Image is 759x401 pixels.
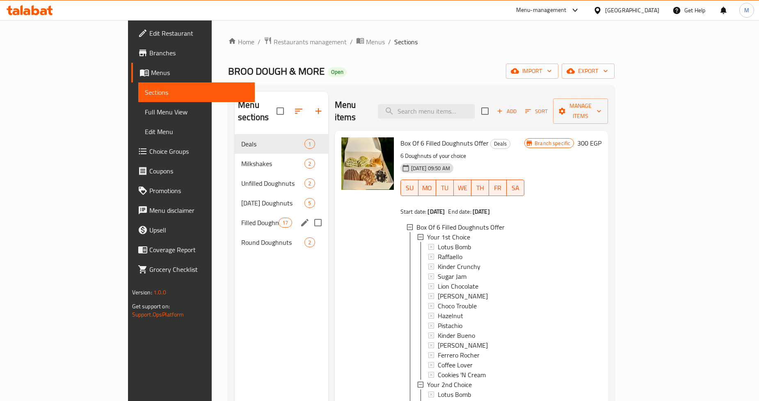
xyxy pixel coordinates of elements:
a: Full Menu View [138,102,255,122]
li: / [258,37,261,47]
button: MO [418,180,436,196]
span: Box Of 6 Filled Doughnuts Offer [400,137,489,149]
span: Cookies 'N Cream [438,370,486,380]
span: [DATE] 09:50 AM [408,164,453,172]
button: export [562,64,615,79]
div: items [304,178,315,188]
div: Unfilled Doughnuts [241,178,304,188]
input: search [378,104,475,118]
span: [PERSON_NAME] [438,340,488,350]
button: Manage items [553,98,608,124]
button: edit [299,216,311,229]
span: 2 [305,239,314,246]
span: 1 [305,140,314,148]
div: Deals1 [235,134,328,154]
span: [PERSON_NAME] [438,291,488,301]
span: M [744,6,749,15]
span: Add [496,107,518,116]
span: export [568,66,608,76]
span: 1.0.0 [153,287,166,298]
span: Restaurants management [274,37,347,47]
a: Branches [131,43,255,63]
span: TU [439,182,450,194]
span: 2 [305,160,314,168]
span: BROO DOUGH & MORE [228,62,325,80]
span: Milkshakes [241,159,304,169]
a: Grocery Checklist [131,260,255,279]
a: Upsell [131,220,255,240]
b: [DATE] [428,206,445,217]
span: Menu disclaimer [149,205,248,215]
span: Start date: [400,206,427,217]
a: Edit Menu [138,122,255,141]
div: Filled Doughnuts [241,218,279,228]
span: Coverage Report [149,245,248,255]
span: Version: [132,287,152,298]
span: Your 1st Choice [427,232,470,242]
div: items [304,198,315,208]
div: items [304,139,315,149]
a: Restaurants management [264,36,347,47]
span: Sort [525,107,548,116]
span: Branch specific [531,139,574,147]
h6: 300 EGP [577,137,601,149]
span: Menus [151,68,248,77]
span: 17 [279,219,291,227]
span: MO [422,182,433,194]
span: Full Menu View [145,107,248,117]
span: Pistachio [438,321,462,330]
button: import [506,64,558,79]
div: Round Doughnuts2 [235,232,328,252]
div: Menu-management [516,5,567,15]
span: Manage items [560,101,601,121]
span: End date: [448,206,471,217]
span: Lotus Bomb [438,242,471,252]
h2: Menu items [335,99,368,123]
span: FR [492,182,503,194]
li: / [388,37,391,47]
span: TH [475,182,486,194]
span: Select section [476,103,494,120]
button: SA [507,180,524,196]
nav: breadcrumb [228,36,615,47]
span: Add item [494,105,520,118]
button: Add section [309,101,328,121]
span: Open [328,68,347,75]
span: Grocery Checklist [149,264,248,274]
span: Lotus Bomb [438,390,471,399]
span: Edit Restaurant [149,28,248,38]
p: 6 Doughnuts of your choice [400,151,524,161]
b: [DATE] [473,206,490,217]
span: Choco Trouble [438,301,477,311]
span: Upsell [149,225,248,235]
a: Edit Restaurant [131,23,255,43]
span: Menus [366,37,385,47]
button: FR [489,180,507,196]
span: Lion Chocolate [438,281,478,291]
div: Open [328,67,347,77]
span: Raffaello [438,252,462,262]
button: TH [471,180,489,196]
a: Promotions [131,181,255,200]
button: Add [494,105,520,118]
a: Sections [138,82,255,102]
span: Kinder Crunchy [438,262,480,271]
span: 5 [305,199,314,207]
a: Menus [356,36,385,47]
div: Milkshakes2 [235,154,328,173]
a: Coupons [131,161,255,181]
span: Round Doughnuts [241,237,304,247]
span: Kinder Bueno [438,330,475,340]
button: WE [454,180,471,196]
span: Ferrero Rocher [438,350,480,360]
span: Branches [149,48,248,58]
span: Deals [241,139,304,149]
a: Menus [131,63,255,82]
nav: Menu sections [235,131,328,255]
span: Select all sections [272,103,289,120]
div: items [304,159,315,169]
div: Deals [490,139,510,149]
span: Sugar Jam [438,271,466,281]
